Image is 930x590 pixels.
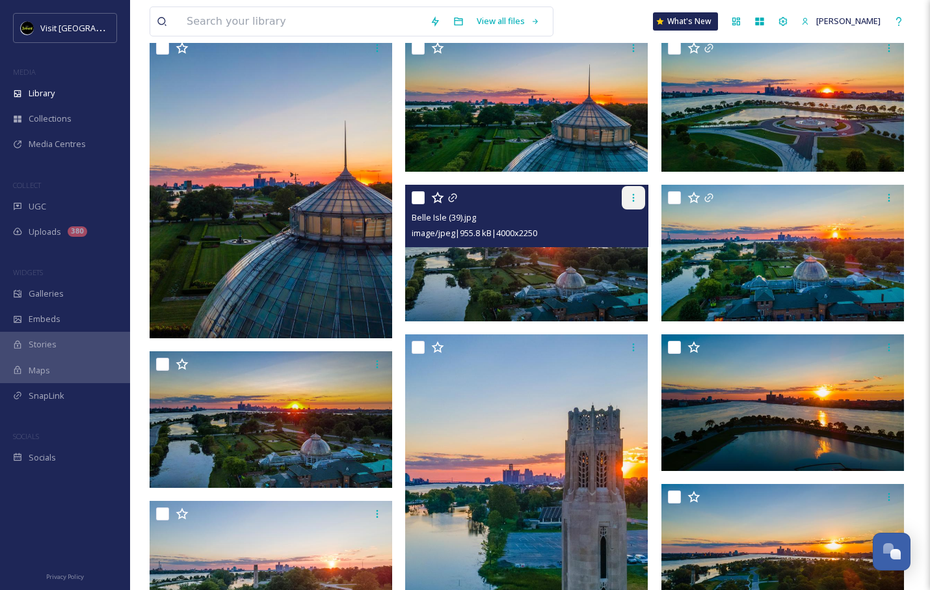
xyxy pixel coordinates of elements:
[46,572,84,581] span: Privacy Policy
[68,226,87,237] div: 380
[180,7,423,36] input: Search your library
[150,35,392,338] img: Belle Isle (19).jpg
[29,364,50,377] span: Maps
[412,227,537,239] span: image/jpeg | 955.8 kB | 4000 x 2250
[816,15,881,27] span: [PERSON_NAME]
[21,21,34,34] img: VISIT%20DETROIT%20LOGO%20-%20BLACK%20BACKGROUND.png
[29,338,57,351] span: Stories
[13,267,43,277] span: WIDGETS
[29,288,64,300] span: Galleries
[29,200,46,213] span: UGC
[13,431,39,441] span: SOCIALS
[412,211,476,223] span: Belle Isle (39).jpg
[661,334,904,471] img: Belle Isle (46).jpg
[46,568,84,583] a: Privacy Policy
[13,180,41,190] span: COLLECT
[29,87,55,100] span: Library
[405,35,648,172] img: Belle Isle (17).jpg
[29,138,86,150] span: Media Centres
[150,351,392,488] img: Belle Isle (64).jpg
[795,8,887,34] a: [PERSON_NAME]
[661,185,904,321] img: Belle Isle (34).jpg
[661,35,904,172] img: Belle Isle (28).jpg
[873,533,910,570] button: Open Chat
[653,12,718,31] a: What's New
[29,313,60,325] span: Embeds
[29,226,61,238] span: Uploads
[29,390,64,402] span: SnapLink
[470,8,546,34] a: View all files
[40,21,141,34] span: Visit [GEOGRAPHIC_DATA]
[405,185,648,321] img: Belle Isle (39).jpg
[13,67,36,77] span: MEDIA
[29,113,72,125] span: Collections
[29,451,56,464] span: Socials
